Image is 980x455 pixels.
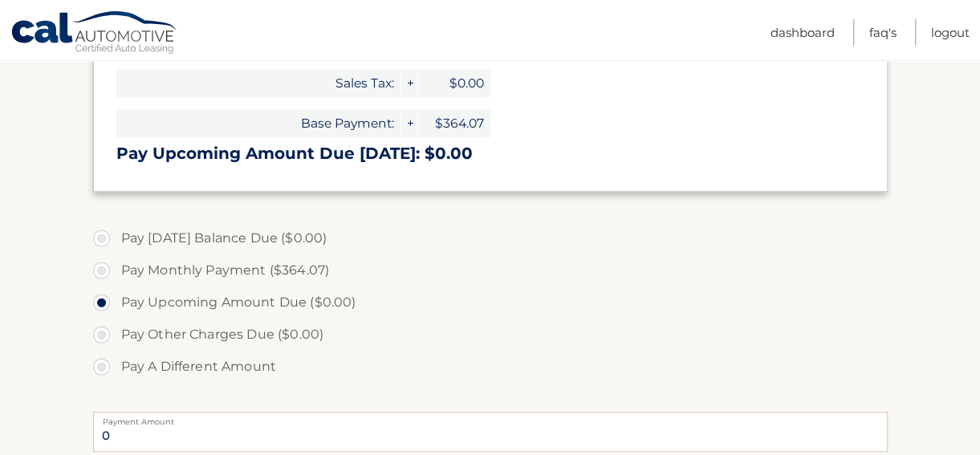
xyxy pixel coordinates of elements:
a: Cal Automotive [10,10,179,57]
label: Pay Other Charges Due ($0.00) [93,319,888,351]
label: Pay Upcoming Amount Due ($0.00) [93,286,888,319]
span: Base Payment: [116,109,401,137]
input: Payment Amount [93,412,888,452]
h3: Pay Upcoming Amount Due [DATE]: $0.00 [116,144,864,164]
label: Pay A Different Amount [93,351,888,383]
span: $0.00 [418,69,490,97]
label: Pay [DATE] Balance Due ($0.00) [93,222,888,254]
span: $364.07 [418,109,490,137]
a: FAQ's [869,19,897,46]
label: Payment Amount [93,412,888,425]
span: + [401,69,417,97]
label: Pay Monthly Payment ($364.07) [93,254,888,286]
span: Sales Tax: [116,69,401,97]
span: + [401,109,417,137]
a: Dashboard [771,19,835,46]
a: Logout [931,19,970,46]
